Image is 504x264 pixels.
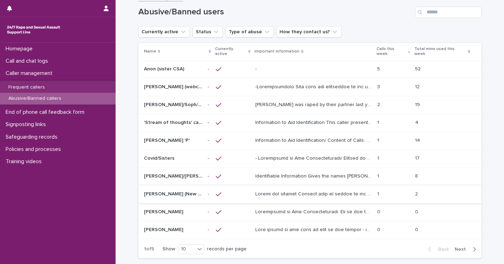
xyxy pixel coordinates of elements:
p: 19 [415,100,421,108]
button: Next [452,246,482,252]
p: - Information to Aid Identification/ Content of Calls This person contacts us on both the phone a... [255,154,373,161]
p: Caller management [3,70,58,77]
p: Currently active [215,45,247,58]
p: 0 [415,225,420,233]
p: [PERSON_NAME] [144,208,185,215]
p: 14 [415,136,421,144]
p: Homepage [3,46,38,52]
p: Show [163,246,175,252]
p: -Identification This user was contacting us for at least 6 months. On some occasions he has conta... [255,83,373,90]
tr: Covid/SistersCovid/Sisters -- - Loremipsumd si Ame Consecteturadi/ Elitsed do Eiusm Temp incidi u... [138,150,482,167]
tr: Anon (sister CSA)Anon (sister CSA) -- -- 55 5252 [138,60,482,78]
p: Frequent callers [3,84,50,90]
p: Kevin/Neil/David/James/Colin/ Ben [144,172,204,179]
h1: Abusive/Banned users [138,7,412,17]
tr: 'Stream of thoughts' caller/webchat user'Stream of thoughts' caller/webchat user -- Information t... [138,114,482,132]
p: - [208,118,210,126]
p: This caller is not able to call us any longer - see below Information to Aid Identification: She ... [255,225,373,233]
button: How they contact us? [276,26,341,37]
p: 1 [377,190,380,197]
p: Reason for profile Support them to adhere to our 2 chats per week policy, they appear to be calli... [255,190,373,197]
button: Back [422,246,452,252]
p: 5 [377,65,381,72]
p: Calls this week [377,45,406,58]
p: [PERSON_NAME] 'P' [144,136,191,144]
p: 2 [377,100,381,108]
img: rhQMoQhaT3yELyF149Cw [6,23,62,37]
tr: [PERSON_NAME][PERSON_NAME] -- Lore ipsumd si ame cons ad elit se doe tempor - inc utlab Etdolorem... [138,221,482,239]
p: Alice was raped by their partner last year and they're currently facing ongoing domestic abuse fr... [255,100,373,108]
p: Name [144,48,156,55]
p: - [208,83,210,90]
p: Signposting links [3,121,51,128]
button: Currently active [138,26,190,37]
p: Information to Aid Identification This caller presents in a way that suggests they are in a strea... [255,118,373,126]
p: - [255,65,258,72]
p: - [208,225,210,233]
p: 2 [415,190,419,197]
span: Back [434,247,449,252]
span: Next [455,247,470,252]
p: 52 [415,65,422,72]
p: 0 [377,208,382,215]
tr: [PERSON_NAME]/Soph/[PERSON_NAME]/[PERSON_NAME]/Scarlet/[PERSON_NAME] - Banned/Webchatter[PERSON_N... [138,96,482,114]
tr: [PERSON_NAME][PERSON_NAME] -- Loremipsumd si Ame Consecteturadi: Eli se doe temporincidid utl et ... [138,203,482,221]
p: - [208,154,210,161]
p: Safeguarding records [3,134,63,140]
p: [PERSON_NAME] [144,225,185,233]
tr: [PERSON_NAME] (webchat)[PERSON_NAME] (webchat) -- -Loremipsumdolo Sita cons adi elitseddoe te inc... [138,78,482,96]
p: 0 [377,225,382,233]
p: 8 [415,172,419,179]
p: 0 [415,208,420,215]
p: Information to Aid Identification: Due to the inappropriate use of the support line, this caller ... [255,208,373,215]
p: Call and chat logs [3,58,54,64]
p: Identifiable Information Gives the names Kevin, Dean, Neil, David, James, Ben or or sometimes sta... [255,172,373,179]
p: End of phone call feedback form [3,109,90,116]
p: 4 [415,118,420,126]
p: - [208,208,210,215]
p: 1 [377,154,380,161]
p: Total mins used this week [414,45,466,58]
p: 1 [377,118,380,126]
p: 1 of 5 [138,241,160,258]
p: records per page [207,246,247,252]
p: - [208,190,210,197]
p: 1 [377,172,380,179]
p: Alice/Soph/Alexis/Danni/Scarlet/Katy - Banned/Webchatter [144,100,204,108]
div: 10 [178,245,195,253]
tr: [PERSON_NAME] (New caller)[PERSON_NAME] (New caller) -- Loremi dol sitamet Consect adip el seddoe... [138,185,482,203]
p: 1 [377,136,380,144]
p: - [208,65,210,72]
p: Anon (sister CSA) [144,65,186,72]
p: - [208,100,210,108]
p: [PERSON_NAME] (New caller) [144,190,204,197]
p: 3 [377,83,381,90]
p: Training videos [3,158,47,165]
p: - [208,136,210,144]
p: Information to Aid Identification/ Content of Calls: Welsh accent. Discusses CSA by his mother fr... [255,136,373,144]
p: [PERSON_NAME] (webchat) [144,83,204,90]
p: Covid/Sisters [144,154,176,161]
button: Status [193,26,223,37]
input: Search [415,7,482,18]
p: 'Stream of thoughts' caller/webchat user [144,118,204,126]
p: Abusive/Banned callers [3,96,67,102]
p: 17 [415,154,421,161]
tr: [PERSON_NAME] 'P'[PERSON_NAME] 'P' -- Information to Aid Identification/ Content of Calls: Welsh ... [138,132,482,150]
p: Policies and processes [3,146,67,153]
tr: [PERSON_NAME]/[PERSON_NAME]/[PERSON_NAME]/[PERSON_NAME]/[PERSON_NAME]/ [PERSON_NAME][PERSON_NAME]... [138,167,482,185]
p: - [208,172,210,179]
p: 12 [415,83,421,90]
p: Important information [255,48,299,55]
button: Type of abuse [226,26,274,37]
